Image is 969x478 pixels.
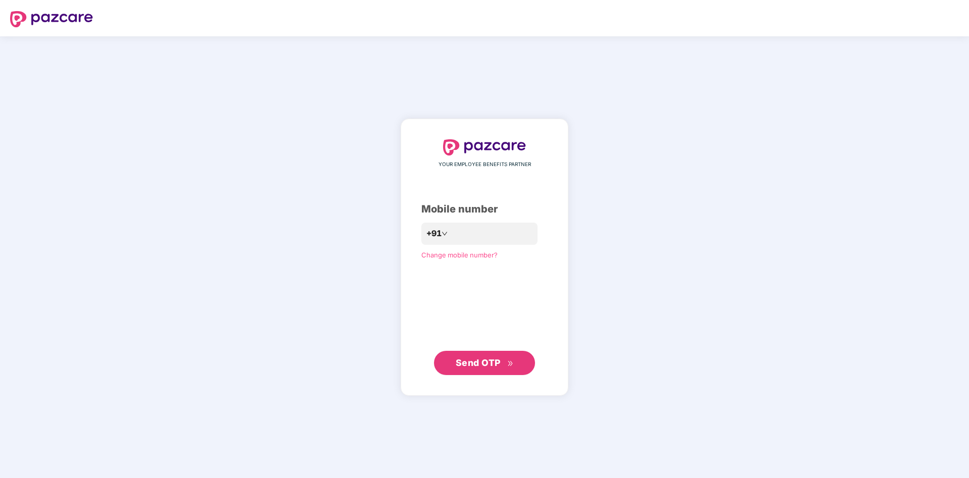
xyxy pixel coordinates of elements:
[10,11,93,27] img: logo
[439,161,531,169] span: YOUR EMPLOYEE BENEFITS PARTNER
[421,201,548,217] div: Mobile number
[442,231,448,237] span: down
[456,357,501,368] span: Send OTP
[434,351,535,375] button: Send OTPdouble-right
[421,251,498,259] a: Change mobile number?
[443,139,526,155] img: logo
[507,360,514,367] span: double-right
[426,227,442,240] span: +91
